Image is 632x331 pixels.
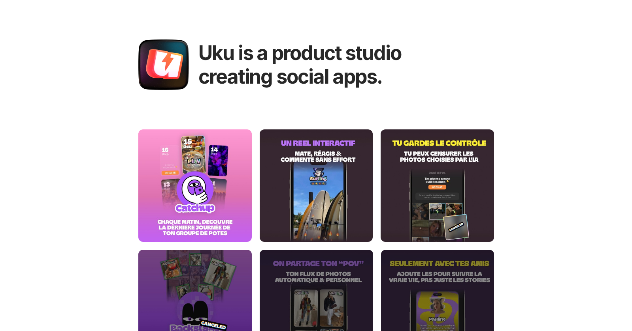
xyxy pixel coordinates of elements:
[198,41,464,88] h1: Uku is a product studio creating social apps.
[381,129,494,242] img: Tu gardes le contrôle : tu peux censurer les photos choisies par l'IA
[259,129,373,242] img: Un reel interactif dans lequel tu peux mater, réagir ou commenter
[138,129,252,242] img: Catchup - chaque matin, découvre la dernière journée de ton groupe de potes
